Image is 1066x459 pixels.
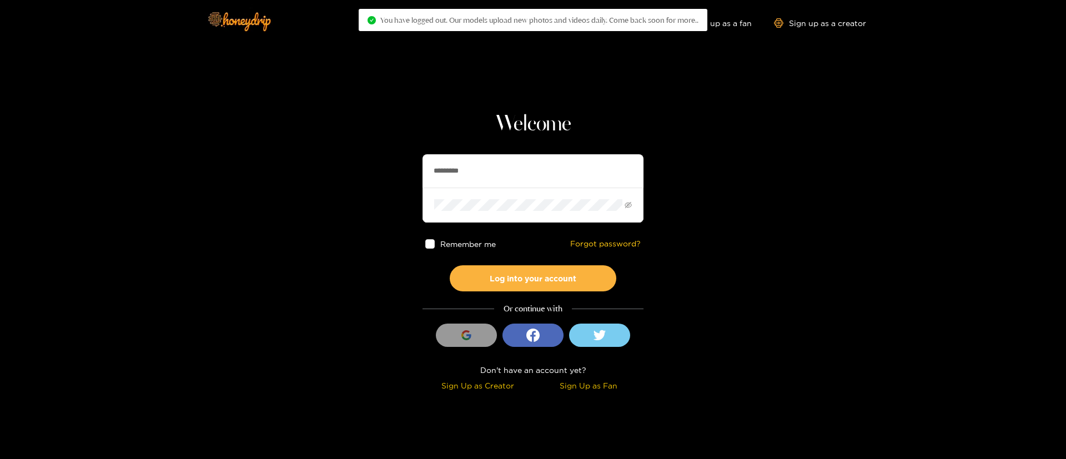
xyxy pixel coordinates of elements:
span: Remember me [440,240,496,248]
div: Sign Up as Creator [425,379,530,392]
div: Don't have an account yet? [423,364,643,376]
button: Log into your account [450,265,616,291]
span: You have logged out. Our models upload new photos and videos daily. Come back soon for more.. [380,16,698,24]
a: Sign up as a fan [676,18,752,28]
a: Forgot password? [570,239,641,249]
h1: Welcome [423,111,643,138]
div: Sign Up as Fan [536,379,641,392]
a: Sign up as a creator [774,18,866,28]
span: check-circle [368,16,376,24]
div: Or continue with [423,302,643,315]
span: eye-invisible [625,201,632,209]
